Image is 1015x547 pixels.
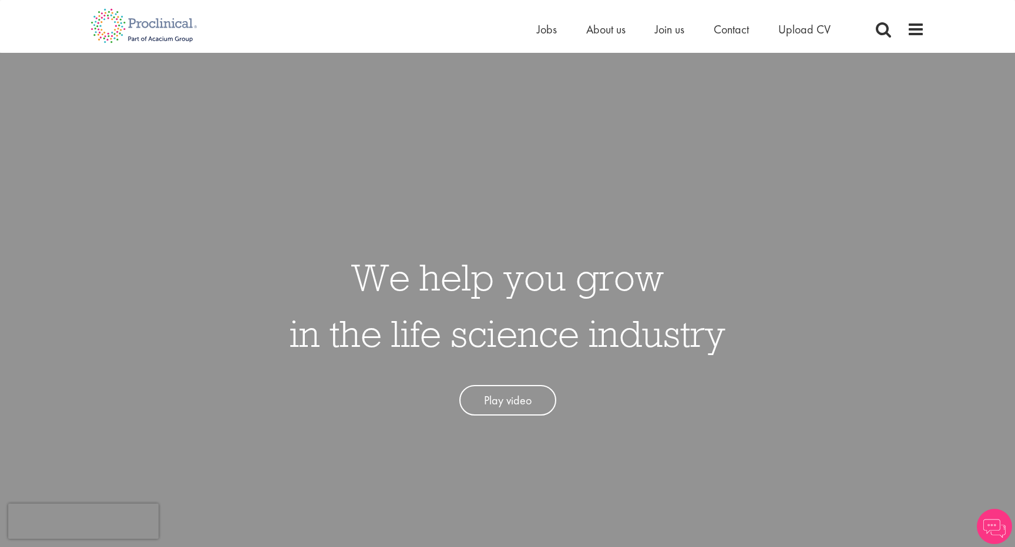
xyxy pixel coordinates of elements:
[537,22,557,37] a: Jobs
[977,509,1012,544] img: Chatbot
[459,385,556,416] a: Play video
[586,22,626,37] a: About us
[655,22,684,37] a: Join us
[778,22,831,37] a: Upload CV
[714,22,749,37] a: Contact
[290,249,725,362] h1: We help you grow in the life science industry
